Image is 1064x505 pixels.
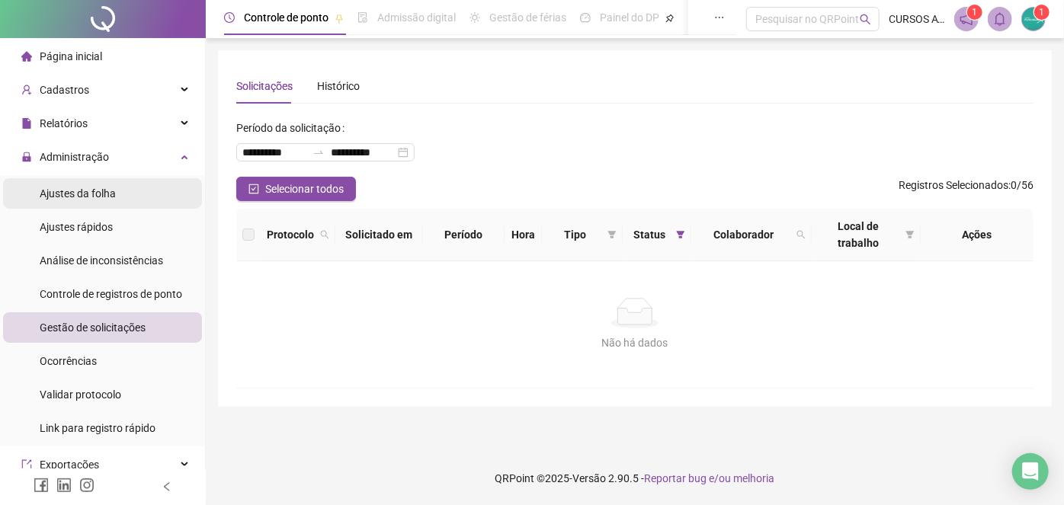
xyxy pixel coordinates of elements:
[1022,8,1045,30] img: 23138
[312,146,325,158] span: to
[377,11,456,24] span: Admissão digital
[317,223,332,246] span: search
[40,288,182,300] span: Controle de registros de ponto
[899,177,1034,201] span: : 0 / 56
[40,355,97,367] span: Ocorrências
[244,11,328,24] span: Controle de ponto
[889,11,945,27] span: CURSOS AVANÇAR
[505,209,542,261] th: Hora
[248,184,259,194] span: check-square
[905,230,915,239] span: filter
[162,481,172,492] span: left
[860,14,871,25] span: search
[489,11,566,24] span: Gestão de férias
[967,5,982,20] sup: 1
[21,152,32,162] span: lock
[973,7,978,18] span: 1
[1040,7,1045,18] span: 1
[21,85,32,95] span: user-add
[265,181,344,197] span: Selecionar todos
[40,422,155,434] span: Link para registro rápido
[40,117,88,129] span: Relatórios
[676,230,685,239] span: filter
[40,151,109,163] span: Administração
[335,209,423,261] th: Solicitado em
[573,472,607,484] span: Versão
[40,321,146,334] span: Gestão de solicitações
[899,179,1008,191] span: Registros Selecionados
[1012,453,1049,490] div: Open Intercom Messenger
[236,78,293,94] div: Solicitações
[335,14,344,23] span: pushpin
[600,11,659,24] span: Painel do DP
[665,14,675,23] span: pushpin
[645,472,775,484] span: Reportar bug e/ou melhoria
[320,230,329,239] span: search
[993,12,1007,26] span: bell
[927,226,1027,243] div: Ações
[818,218,900,251] span: Local de trabalho
[236,177,356,201] button: Selecionar todos
[21,51,32,62] span: home
[423,209,505,261] th: Período
[902,215,918,254] span: filter
[34,478,49,493] span: facebook
[357,12,368,23] span: file-done
[960,12,973,26] span: notification
[56,478,72,493] span: linkedin
[40,388,121,401] span: Validar protocolo
[255,334,1015,351] div: Não há dados
[40,50,102,62] span: Página inicial
[580,12,591,23] span: dashboard
[470,12,480,23] span: sun
[607,230,617,239] span: filter
[629,226,670,243] span: Status
[688,12,699,23] span: book
[40,254,163,267] span: Análise de inconsistências
[79,478,95,493] span: instagram
[796,230,806,239] span: search
[673,223,688,246] span: filter
[21,118,32,129] span: file
[793,223,809,246] span: search
[40,187,116,200] span: Ajustes da folha
[604,223,620,246] span: filter
[697,226,790,243] span: Colaborador
[548,226,601,243] span: Tipo
[1034,5,1050,20] sup: Atualize o seu contato no menu Meus Dados
[267,226,314,243] span: Protocolo
[40,221,113,233] span: Ajustes rápidos
[236,116,351,140] label: Período da solicitação
[312,146,325,158] span: swap-right
[40,84,89,96] span: Cadastros
[40,459,99,471] span: Exportações
[317,78,360,94] div: Histórico
[224,12,235,23] span: clock-circle
[206,452,1064,505] footer: QRPoint © 2025 - 2.90.5 -
[714,12,725,23] span: ellipsis
[21,459,32,470] span: export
